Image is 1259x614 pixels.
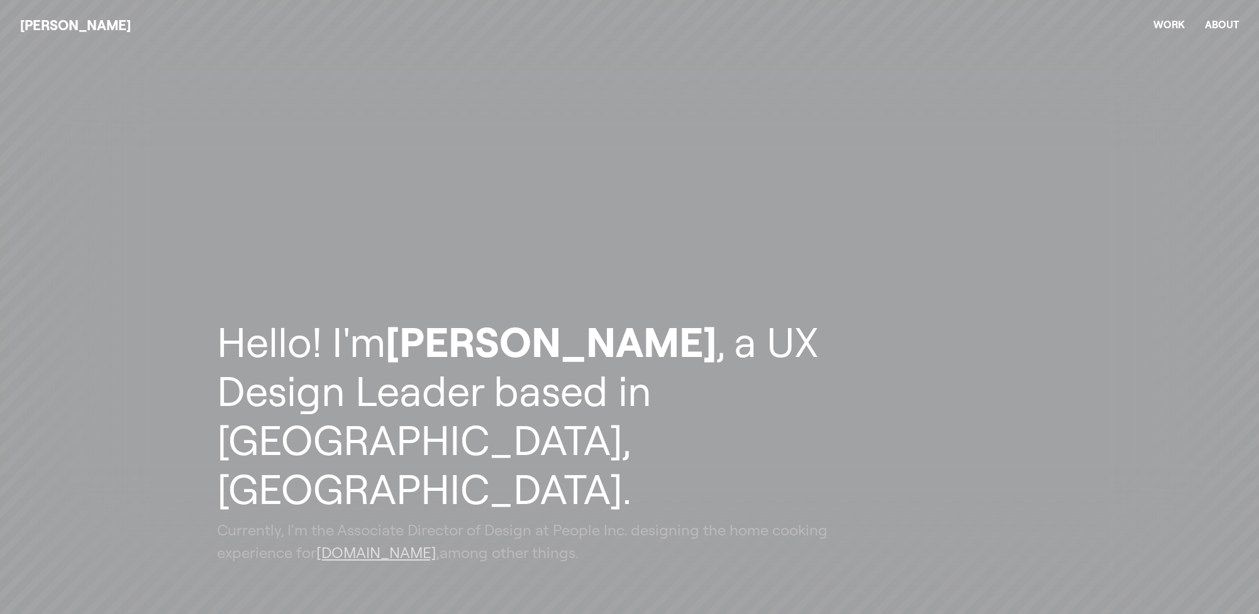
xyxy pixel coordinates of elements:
h1: Hello! I'm , a UX Design Leader based in [GEOGRAPHIC_DATA], [GEOGRAPHIC_DATA]. [217,317,836,513]
a: Work [1153,18,1185,31]
h2: Currently, I'm the Associate Director of Design at People Inc. designing the home cooking experie... [217,518,836,564]
span: , [436,543,440,562]
a: [DOMAIN_NAME] [316,543,436,562]
a: [PERSON_NAME] [20,16,131,34]
span: [PERSON_NAME] [385,316,717,368]
a: About [1205,18,1239,31]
